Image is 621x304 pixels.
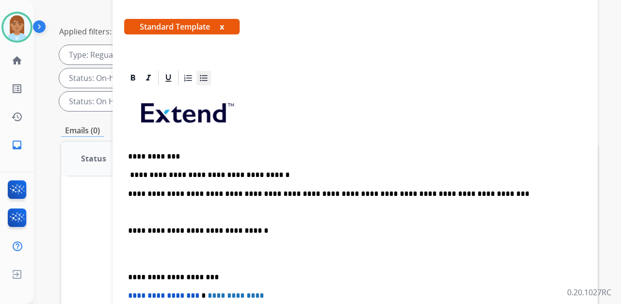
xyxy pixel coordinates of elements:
[181,71,196,85] div: Ordered List
[196,71,211,85] div: Bullet List
[59,26,112,37] p: Applied filters:
[220,21,224,32] button: x
[11,139,23,151] mat-icon: inbox
[126,71,140,85] div: Bold
[141,71,156,85] div: Italic
[3,14,31,41] img: avatar
[59,68,185,88] div: Status: On-hold – Internal
[567,287,611,298] p: 0.20.1027RC
[11,83,23,95] mat-icon: list_alt
[161,71,176,85] div: Underline
[59,92,189,111] div: Status: On Hold - Servicers
[61,125,104,137] p: Emails (0)
[81,153,106,164] span: Status
[124,19,240,34] span: Standard Template
[11,111,23,123] mat-icon: history
[59,45,156,64] div: Type: Reguard CS
[11,55,23,66] mat-icon: home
